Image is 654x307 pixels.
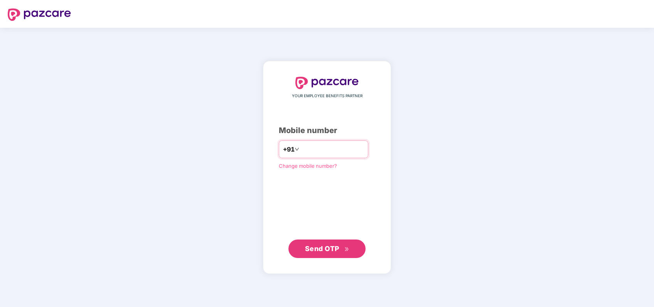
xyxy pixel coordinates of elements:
div: Mobile number [279,125,375,137]
span: double-right [344,247,349,252]
span: +91 [283,145,295,154]
button: Send OTPdouble-right [288,240,366,258]
a: Change mobile number? [279,163,337,169]
span: YOUR EMPLOYEE BENEFITS PARTNER [292,93,362,99]
span: down [295,147,299,152]
img: logo [8,8,71,21]
img: logo [295,77,359,89]
span: Send OTP [305,245,339,253]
